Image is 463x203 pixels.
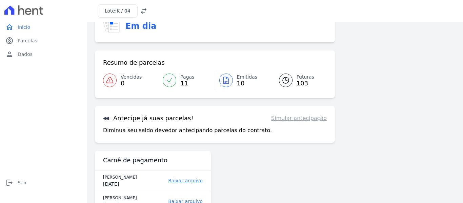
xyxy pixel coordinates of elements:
[161,177,203,184] a: Baixar arquivo
[5,23,14,31] i: home
[5,37,14,45] i: paid
[18,37,37,44] span: Parcelas
[5,179,14,187] i: logout
[297,74,314,81] span: Futuras
[3,176,84,189] a: logoutSair
[180,74,194,81] span: Pagas
[105,7,130,15] h3: Lote:
[103,71,159,90] a: Vencidas 0
[3,20,84,34] a: homeInício
[18,179,27,186] span: Sair
[237,74,258,81] span: Emitidas
[103,114,194,122] h3: Antecipe já suas parcelas!
[3,47,84,61] a: personDados
[103,156,167,164] h3: Carnê de pagamento
[297,81,314,86] span: 103
[271,71,327,90] a: Futuras 103
[3,34,84,47] a: paidParcelas
[103,59,165,67] h3: Resumo de parcelas
[18,24,30,31] span: Início
[180,81,194,86] span: 11
[271,114,327,122] a: Simular antecipação
[125,20,156,32] h3: Em dia
[121,74,142,81] span: Vencidas
[121,81,142,86] span: 0
[103,195,144,201] div: [PERSON_NAME]
[159,71,215,90] a: Pagas 11
[103,181,144,187] div: [DATE]
[18,51,33,58] span: Dados
[103,126,272,135] p: Diminua seu saldo devedor antecipando parcelas do contrato.
[117,8,130,14] span: K / 04
[215,71,271,90] a: Emitidas 10
[237,81,258,86] span: 10
[103,174,144,181] div: [PERSON_NAME]
[5,50,14,58] i: person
